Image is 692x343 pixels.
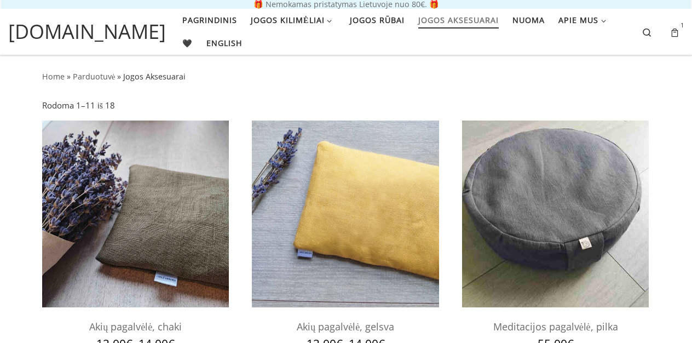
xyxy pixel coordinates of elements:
[182,32,193,52] span: 🖤
[251,9,325,29] span: Jogos kilimėliai
[67,71,71,82] span: »
[247,9,339,32] a: Jogos kilimėliai
[123,71,186,82] span: Jogos Aksesuarai
[206,32,243,52] span: English
[42,71,65,82] a: Home
[8,17,166,47] a: [DOMAIN_NAME]
[415,9,503,32] a: Jogos aksesuarai
[42,99,115,112] p: Rodoma 1–11 iš 18
[509,9,549,32] a: Nuoma
[182,9,237,29] span: Pagrindinis
[11,1,681,8] p: 🎁 Nemokamas pristatymas Lietuvoje nuo 80€. 🎁
[42,316,229,338] h2: Akių pagalvėlė, chaki
[462,316,649,338] h2: Meditacijos pagalvėlė, pilka
[203,32,246,55] a: English
[117,71,121,82] span: »
[418,9,499,29] span: Jogos aksesuarai
[681,25,684,38] sup: 1
[350,9,405,29] span: Jogos rūbai
[347,9,408,32] a: Jogos rūbai
[179,9,241,32] a: Pagrindinis
[512,9,545,29] span: Nuoma
[661,15,692,48] a: 1
[73,71,115,82] a: Parduotuvė
[252,316,439,338] h2: Akių pagalvėlė, gelsva
[179,32,197,55] a: 🖤
[252,121,439,307] img: akiu pagalvele meditacijai
[558,9,598,29] span: Apie mus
